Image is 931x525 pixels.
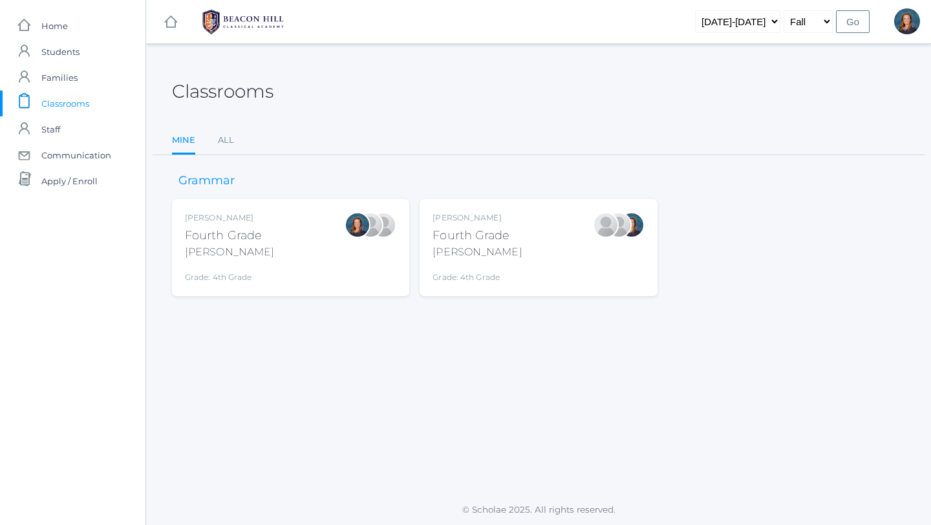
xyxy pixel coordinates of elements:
div: Ellie Bradley [619,212,645,238]
h3: Grammar [172,175,241,187]
div: Heather Porter [370,212,396,238]
input: Go [836,10,870,33]
a: Mine [172,127,195,155]
div: [PERSON_NAME] [185,212,274,224]
div: Heather Porter [606,212,632,238]
div: [PERSON_NAME] [433,244,522,260]
div: [PERSON_NAME] [433,212,522,224]
div: Lydia Chaffin [358,212,383,238]
h2: Classrooms [172,81,273,102]
div: Ellie Bradley [894,8,920,34]
img: BHCALogos-05-308ed15e86a5a0abce9b8dd61676a3503ac9727e845dece92d48e8588c001991.png [195,6,292,38]
div: Fourth Grade [185,227,274,244]
span: Classrooms [41,91,89,116]
span: Families [41,65,78,91]
span: Home [41,13,68,39]
div: [PERSON_NAME] [185,244,274,260]
span: Communication [41,142,111,168]
div: Grade: 4th Grade [433,265,522,283]
div: Ellie Bradley [345,212,370,238]
p: © Scholae 2025. All rights reserved. [146,503,931,516]
div: Lydia Chaffin [593,212,619,238]
a: All [218,127,234,153]
span: Staff [41,116,60,142]
div: Fourth Grade [433,227,522,244]
span: Apply / Enroll [41,168,98,194]
span: Students [41,39,80,65]
div: Grade: 4th Grade [185,265,274,283]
